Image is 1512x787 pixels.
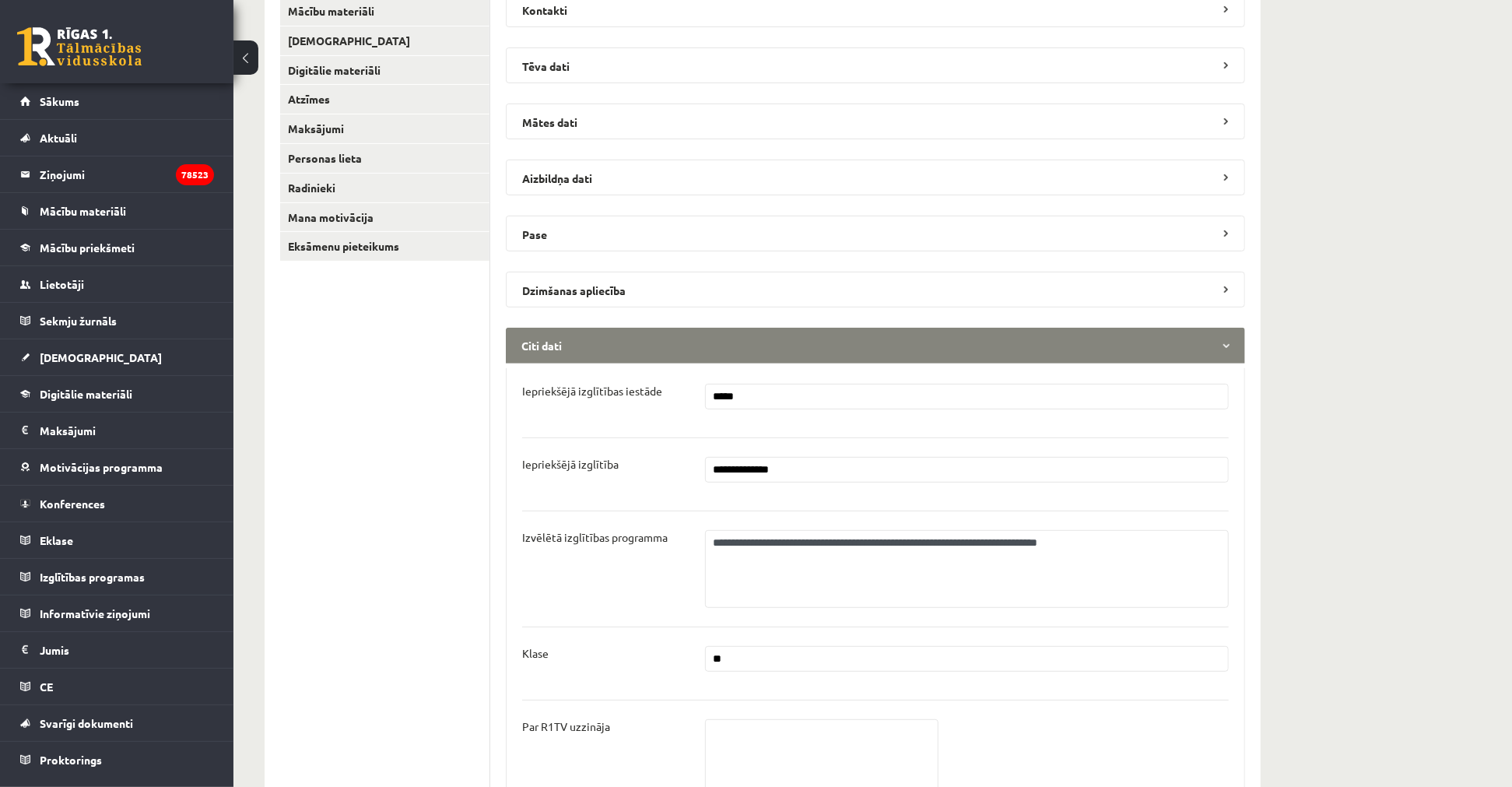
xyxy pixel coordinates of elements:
[280,174,489,202] a: Radinieki
[20,83,214,119] a: Sākums
[40,131,77,145] span: Aktuāli
[506,104,1245,139] legend: Mātes dati
[40,94,79,108] span: Sākums
[40,716,133,730] span: Svarīgi dokumenti
[20,742,214,778] a: Proktorings
[280,85,489,114] a: Atzīmes
[506,328,1245,364] legend: Citi dati
[20,522,214,558] a: Eklase
[40,314,117,328] span: Sekmju žurnāls
[20,193,214,229] a: Mācību materiāli
[280,26,489,55] a: [DEMOGRAPHIC_DATA]
[280,56,489,85] a: Digitālie materiāli
[522,646,549,660] p: Klase
[522,530,668,544] p: Izvēlētā izglītības programma
[17,27,142,66] a: Rīgas 1. Tālmācības vidusskola
[20,669,214,704] a: CE
[280,232,489,261] a: Eksāmenu pieteikums
[40,753,102,767] span: Proktorings
[40,533,73,547] span: Eklase
[522,719,610,733] p: Par R1TV uzzināja
[40,680,53,694] span: CE
[20,339,214,375] a: [DEMOGRAPHIC_DATA]
[20,376,214,412] a: Digitālie materiāli
[40,497,105,511] span: Konferences
[20,632,214,668] a: Jumis
[506,272,1245,307] legend: Dzimšanas apliecība
[280,114,489,143] a: Maksājumi
[40,606,150,620] span: Informatīvie ziņojumi
[176,164,214,185] i: 78523
[40,241,135,255] span: Mācību priekšmeti
[280,203,489,232] a: Mana motivācija
[20,230,214,265] a: Mācību priekšmeti
[20,705,214,741] a: Svarīgi dokumenti
[20,413,214,448] a: Maksājumi
[506,160,1245,195] legend: Aizbildņa dati
[40,387,132,401] span: Digitālie materiāli
[522,457,619,471] p: Iepriekšējā izglītība
[280,144,489,173] a: Personas lieta
[40,643,69,657] span: Jumis
[40,570,145,584] span: Izglītības programas
[522,384,662,398] p: Iepriekšējā izglītības iestāde
[506,47,1245,83] legend: Tēva dati
[506,216,1245,251] legend: Pase
[20,120,214,156] a: Aktuāli
[40,350,162,364] span: [DEMOGRAPHIC_DATA]
[40,204,126,218] span: Mācību materiāli
[20,303,214,339] a: Sekmju žurnāls
[40,413,214,448] legend: Maksājumi
[20,266,214,302] a: Lietotāji
[40,460,163,474] span: Motivācijas programma
[40,277,84,291] span: Lietotāji
[20,596,214,631] a: Informatīvie ziņojumi
[20,156,214,192] a: Ziņojumi78523
[40,156,214,192] legend: Ziņojumi
[20,449,214,485] a: Motivācijas programma
[20,559,214,595] a: Izglītības programas
[20,486,214,522] a: Konferences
